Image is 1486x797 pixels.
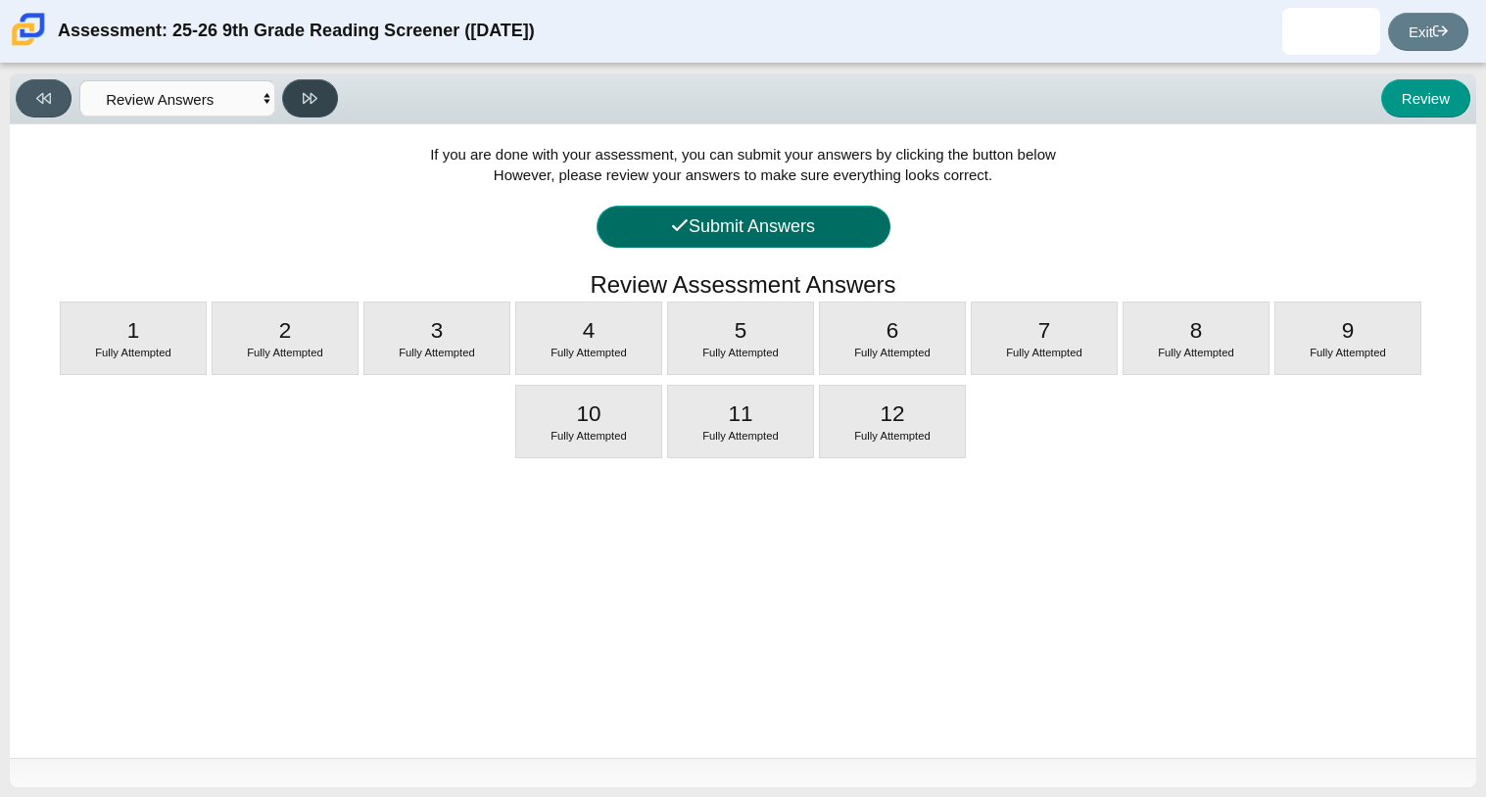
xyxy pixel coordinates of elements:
[95,347,171,358] span: Fully Attempted
[1381,79,1470,117] button: Review
[880,401,904,426] span: 12
[702,347,779,358] span: Fully Attempted
[583,318,596,343] span: 4
[1388,13,1468,51] a: Exit
[431,318,444,343] span: 3
[247,347,323,358] span: Fully Attempted
[1006,347,1082,358] span: Fully Attempted
[399,347,475,358] span: Fully Attempted
[1310,347,1386,358] span: Fully Attempted
[887,318,899,343] span: 6
[551,430,627,442] span: Fully Attempted
[551,347,627,358] span: Fully Attempted
[702,430,779,442] span: Fully Attempted
[1342,318,1355,343] span: 9
[1158,347,1234,358] span: Fully Attempted
[1038,318,1051,343] span: 7
[597,206,890,248] button: Submit Answers
[854,430,931,442] span: Fully Attempted
[590,268,895,302] h1: Review Assessment Answers
[1190,318,1203,343] span: 8
[8,9,49,50] img: Carmen School of Science & Technology
[127,318,140,343] span: 1
[576,401,600,426] span: 10
[728,401,752,426] span: 11
[735,318,747,343] span: 5
[58,8,535,55] div: Assessment: 25-26 9th Grade Reading Screener ([DATE])
[430,146,1056,183] span: If you are done with your assessment, you can submit your answers by clicking the button below Ho...
[1316,16,1347,47] img: marialis.velazquez.HXfIk0
[279,318,292,343] span: 2
[854,347,931,358] span: Fully Attempted
[8,36,49,53] a: Carmen School of Science & Technology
